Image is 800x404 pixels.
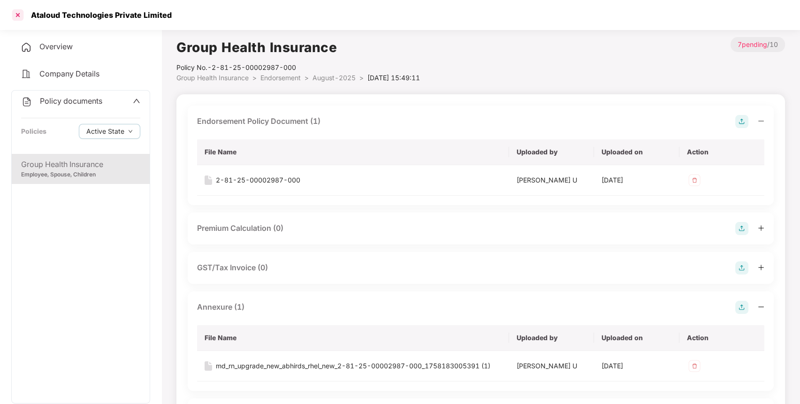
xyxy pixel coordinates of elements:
[602,175,671,185] div: [DATE]
[205,175,212,185] img: svg+xml;base64,PHN2ZyB4bWxucz0iaHR0cDovL3d3dy53My5vcmcvMjAwMC9zdmciIHdpZHRoPSIxNiIgaGVpZ2h0PSIyMC...
[679,325,764,351] th: Action
[25,10,172,20] div: Ataloud Technologies Private Limited
[252,74,257,82] span: >
[312,74,356,82] span: August-2025
[758,264,764,271] span: plus
[687,173,702,188] img: svg+xml;base64,PHN2ZyB4bWxucz0iaHR0cDovL3d3dy53My5vcmcvMjAwMC9zdmciIHdpZHRoPSIzMiIgaGVpZ2h0PSIzMi...
[687,358,702,374] img: svg+xml;base64,PHN2ZyB4bWxucz0iaHR0cDovL3d3dy53My5vcmcvMjAwMC9zdmciIHdpZHRoPSIzMiIgaGVpZ2h0PSIzMi...
[197,262,268,274] div: GST/Tax Invoice (0)
[21,159,140,170] div: Group Health Insurance
[758,225,764,231] span: plus
[197,325,509,351] th: File Name
[758,304,764,310] span: minus
[594,139,679,165] th: Uploaded on
[39,42,73,51] span: Overview
[197,301,244,313] div: Annexure (1)
[517,175,587,185] div: [PERSON_NAME] U
[517,361,587,371] div: [PERSON_NAME] U
[359,74,364,82] span: >
[40,96,102,106] span: Policy documents
[260,74,301,82] span: Endorsement
[21,42,32,53] img: svg+xml;base64,PHN2ZyB4bWxucz0iaHR0cDovL3d3dy53My5vcmcvMjAwMC9zdmciIHdpZHRoPSIyNCIgaGVpZ2h0PSIyNC...
[735,222,748,235] img: svg+xml;base64,PHN2ZyB4bWxucz0iaHR0cDovL3d3dy53My5vcmcvMjAwMC9zdmciIHdpZHRoPSIyOCIgaGVpZ2h0PSIyOC...
[197,139,509,165] th: File Name
[176,62,420,73] div: Policy No.- 2-81-25-00002987-000
[133,97,140,105] span: up
[197,115,320,127] div: Endorsement Policy Document (1)
[205,361,212,371] img: svg+xml;base64,PHN2ZyB4bWxucz0iaHR0cDovL3d3dy53My5vcmcvMjAwMC9zdmciIHdpZHRoPSIxNiIgaGVpZ2h0PSIyMC...
[735,261,748,274] img: svg+xml;base64,PHN2ZyB4bWxucz0iaHR0cDovL3d3dy53My5vcmcvMjAwMC9zdmciIHdpZHRoPSIyOCIgaGVpZ2h0PSIyOC...
[176,74,249,82] span: Group Health Insurance
[735,115,748,128] img: svg+xml;base64,PHN2ZyB4bWxucz0iaHR0cDovL3d3dy53My5vcmcvMjAwMC9zdmciIHdpZHRoPSIyOCIgaGVpZ2h0PSIyOC...
[738,40,767,48] span: 7 pending
[79,124,140,139] button: Active Statedown
[731,37,785,52] p: / 10
[509,139,594,165] th: Uploaded by
[39,69,99,78] span: Company Details
[305,74,309,82] span: >
[679,139,764,165] th: Action
[758,118,764,124] span: minus
[197,222,283,234] div: Premium Calculation (0)
[594,325,679,351] th: Uploaded on
[216,175,300,185] div: 2-81-25-00002987-000
[21,96,32,107] img: svg+xml;base64,PHN2ZyB4bWxucz0iaHR0cDovL3d3dy53My5vcmcvMjAwMC9zdmciIHdpZHRoPSIyNCIgaGVpZ2h0PSIyNC...
[735,301,748,314] img: svg+xml;base64,PHN2ZyB4bWxucz0iaHR0cDovL3d3dy53My5vcmcvMjAwMC9zdmciIHdpZHRoPSIyOCIgaGVpZ2h0PSIyOC...
[21,69,32,80] img: svg+xml;base64,PHN2ZyB4bWxucz0iaHR0cDovL3d3dy53My5vcmcvMjAwMC9zdmciIHdpZHRoPSIyNCIgaGVpZ2h0PSIyNC...
[176,37,420,58] h1: Group Health Insurance
[21,170,140,179] div: Employee, Spouse, Children
[216,361,490,371] div: md_rn_upgrade_new_abhirds_rhel_new_2-81-25-00002987-000_1758183005391 (1)
[128,129,133,134] span: down
[21,126,46,137] div: Policies
[509,325,594,351] th: Uploaded by
[602,361,671,371] div: [DATE]
[367,74,420,82] span: [DATE] 15:49:11
[86,126,124,137] span: Active State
